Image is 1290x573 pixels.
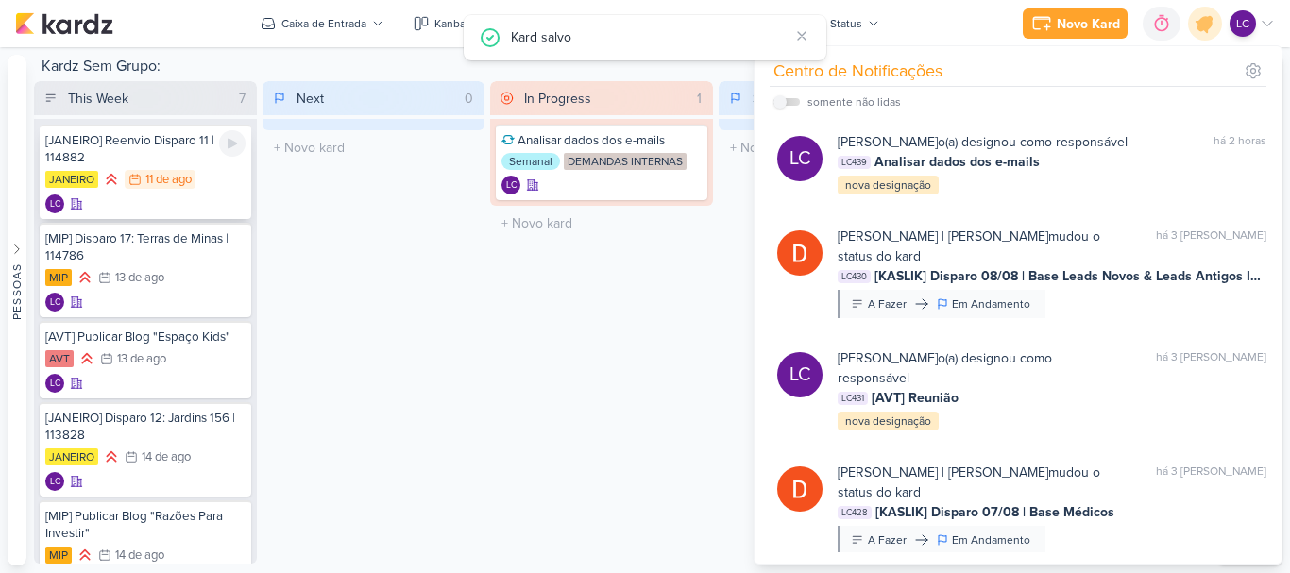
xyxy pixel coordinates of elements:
p: LC [1236,15,1249,32]
div: 14 de ago [115,549,164,562]
div: Novo Kard [1057,14,1120,34]
div: Kardz Sem Grupo: [34,55,1209,81]
div: JANEIRO [45,171,98,188]
div: há 3 [PERSON_NAME] [1156,227,1266,266]
div: Semanal [501,153,560,170]
img: Diego Lima | TAGAWA [777,466,823,512]
span: [KASLIK] Disparo 08/08 | Base Leads Novos & Leads Antigos Interessados [874,266,1266,286]
div: Em Andamento [952,531,1030,548]
div: Laís Costa [777,136,823,181]
div: há 3 [PERSON_NAME] [1156,463,1266,502]
div: MIP [45,547,72,564]
div: [AVT] Publicar Blog "Espaço Kids" [45,329,246,345]
div: Laís Costa [45,374,64,393]
div: Prioridade Alta [76,268,94,287]
div: Laís Costa [45,472,64,491]
span: Analisar dados dos e-mails [874,152,1040,172]
div: há 2 horas [1214,132,1266,152]
div: Kard salvo [511,26,789,47]
span: LC439 [838,156,871,169]
div: JANEIRO [45,448,98,465]
div: nova designação [838,412,939,430]
img: Diego Lima | TAGAWA [777,230,823,276]
div: Criador(a): Laís Costa [45,472,64,491]
p: LC [50,379,60,389]
b: [PERSON_NAME] [838,350,938,366]
div: Analisar dados dos e-mails [501,132,702,149]
div: nova designação [838,176,939,194]
div: Criador(a): Laís Costa [45,194,64,213]
b: [PERSON_NAME] | [PERSON_NAME] [838,228,1048,244]
input: + Novo kard [494,210,709,237]
div: MIP [45,269,72,286]
button: Novo Kard [1023,8,1128,39]
div: 14 de ago [142,451,191,463]
p: LC [50,298,60,308]
div: Centro de Notificações [773,59,942,84]
div: Laís Costa [777,352,823,397]
div: 7 [231,89,253,109]
p: LC [506,181,517,191]
b: [PERSON_NAME] | [PERSON_NAME] [838,464,1048,480]
div: AVT [45,350,74,367]
input: + Novo kard [266,134,482,161]
div: 1 [689,89,709,109]
div: [MIP] Disparo 17: Terras de Minas | 114786 [45,230,246,264]
div: A Fazer [868,295,907,312]
div: Prioridade Alta [102,447,121,466]
div: [MIP] Publicar Blog "Razões Para Investir" [45,508,246,542]
div: Pessoas [8,262,25,319]
span: LC430 [838,270,871,283]
div: Criador(a): Laís Costa [45,293,64,312]
img: kardz.app [15,12,113,35]
div: Laís Costa [501,176,520,194]
div: Prioridade Alta [102,170,121,189]
span: [AVT] Reunião [872,388,959,408]
div: Em Andamento [952,295,1030,312]
p: LC [789,362,811,388]
p: LC [50,200,60,210]
div: Ligar relógio [219,130,246,157]
div: Laís Costa [45,293,64,312]
div: [JANEIRO] Disparo 12: Jardins 156 | 113828 [45,410,246,444]
input: + Novo kard [722,134,938,161]
div: DEMANDAS INTERNAS [564,153,687,170]
div: A Fazer [868,531,907,548]
span: LC431 [838,392,868,405]
div: Laís Costa [1230,10,1256,37]
p: LC [50,478,60,487]
div: 11 de ago [145,174,192,186]
div: [JANEIRO] Reenvio Disparo 11 | 114882 [45,132,246,166]
div: 13 de ago [117,353,166,365]
span: LC428 [838,506,872,519]
div: Criador(a): Laís Costa [501,176,520,194]
div: o(a) designou como responsável [838,348,1122,388]
p: LC [789,145,811,172]
b: [PERSON_NAME] [838,134,938,150]
div: somente não lidas [807,93,901,110]
span: [KASLIK] Disparo 07/08 | Base Médicos [875,502,1114,522]
div: há 3 [PERSON_NAME] [1156,348,1266,388]
div: 0 [457,89,481,109]
div: mudou o status do kard [838,227,1122,266]
button: Pessoas [8,55,26,565]
div: o(a) designou como responsável [838,132,1128,152]
div: 13 de ago [115,272,164,284]
div: Prioridade Alta [76,546,94,565]
div: Prioridade Alta [77,349,96,368]
div: mudou o status do kard [838,463,1122,502]
div: Criador(a): Laís Costa [45,374,64,393]
div: Laís Costa [45,194,64,213]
